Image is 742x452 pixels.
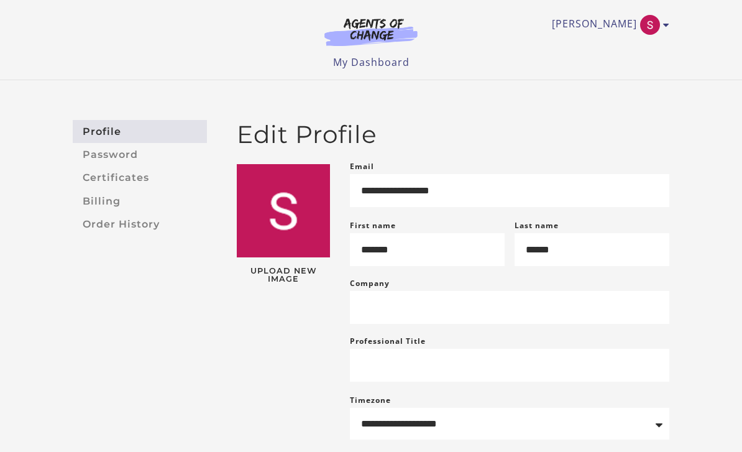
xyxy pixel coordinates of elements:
label: Company [350,276,390,291]
a: Toggle menu [552,15,663,35]
a: Password [73,143,207,166]
span: Upload New Image [237,267,330,284]
label: First name [350,220,396,231]
a: Order History [73,213,207,236]
img: Agents of Change Logo [311,17,431,46]
a: Billing [73,190,207,213]
label: Professional Title [350,334,426,349]
a: Certificates [73,167,207,190]
a: Profile [73,120,207,143]
label: Last name [515,220,559,231]
h2: Edit Profile [237,120,669,149]
label: Timezone [350,395,391,405]
label: Email [350,159,374,174]
a: My Dashboard [333,55,410,69]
